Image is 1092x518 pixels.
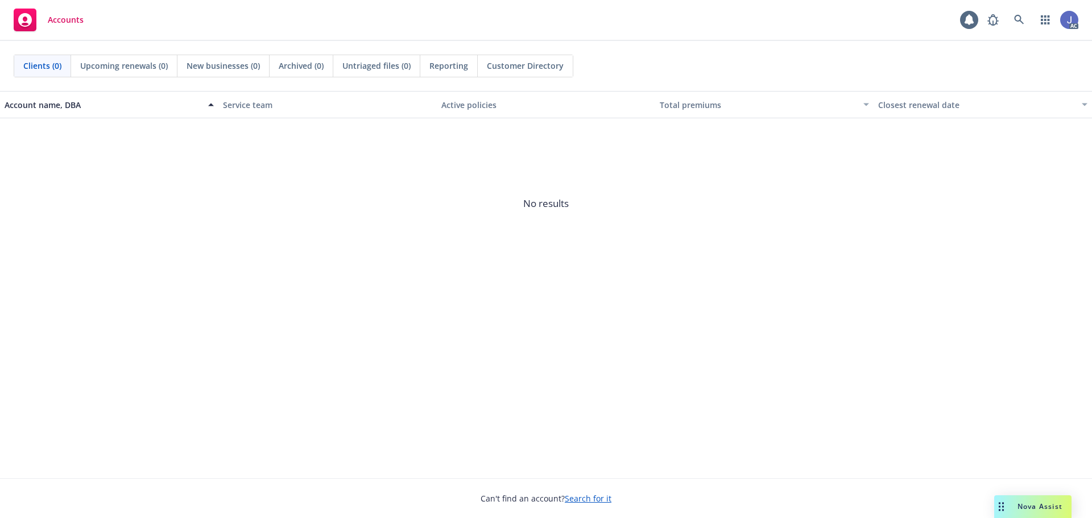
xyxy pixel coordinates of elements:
[80,60,168,72] span: Upcoming renewals (0)
[5,99,201,111] div: Account name, DBA
[994,495,1072,518] button: Nova Assist
[1034,9,1057,31] a: Switch app
[1017,502,1062,511] span: Nova Assist
[487,60,564,72] span: Customer Directory
[982,9,1004,31] a: Report a Bug
[48,15,84,24] span: Accounts
[1060,11,1078,29] img: photo
[279,60,324,72] span: Archived (0)
[218,91,437,118] button: Service team
[655,91,874,118] button: Total premiums
[23,60,61,72] span: Clients (0)
[878,99,1075,111] div: Closest renewal date
[874,91,1092,118] button: Closest renewal date
[1008,9,1031,31] a: Search
[565,493,611,504] a: Search for it
[9,4,88,36] a: Accounts
[342,60,411,72] span: Untriaged files (0)
[994,495,1008,518] div: Drag to move
[223,99,432,111] div: Service team
[187,60,260,72] span: New businesses (0)
[441,99,651,111] div: Active policies
[481,492,611,504] span: Can't find an account?
[429,60,468,72] span: Reporting
[660,99,857,111] div: Total premiums
[437,91,655,118] button: Active policies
